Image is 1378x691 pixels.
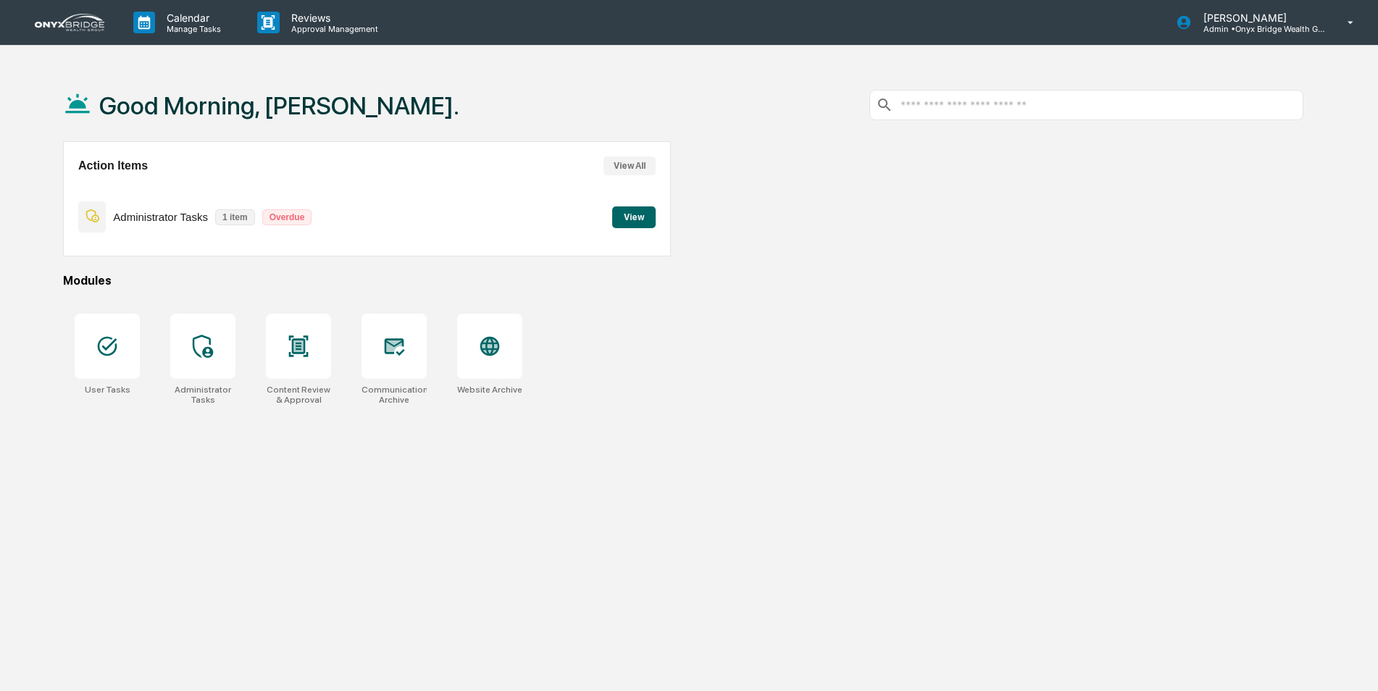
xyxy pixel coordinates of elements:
[99,91,459,120] h1: Good Morning, [PERSON_NAME].
[35,14,104,31] img: logo
[170,385,235,405] div: Administrator Tasks
[155,12,228,24] p: Calendar
[85,385,130,395] div: User Tasks
[362,385,427,405] div: Communications Archive
[1192,24,1327,34] p: Admin • Onyx Bridge Wealth Group LLC
[280,24,385,34] p: Approval Management
[612,206,656,228] button: View
[155,24,228,34] p: Manage Tasks
[457,385,522,395] div: Website Archive
[63,274,1303,288] div: Modules
[280,12,385,24] p: Reviews
[612,209,656,223] a: View
[266,385,331,405] div: Content Review & Approval
[604,156,656,175] button: View All
[215,209,255,225] p: 1 item
[113,211,208,223] p: Administrator Tasks
[78,159,148,172] h2: Action Items
[1192,12,1327,24] p: [PERSON_NAME]
[262,209,312,225] p: Overdue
